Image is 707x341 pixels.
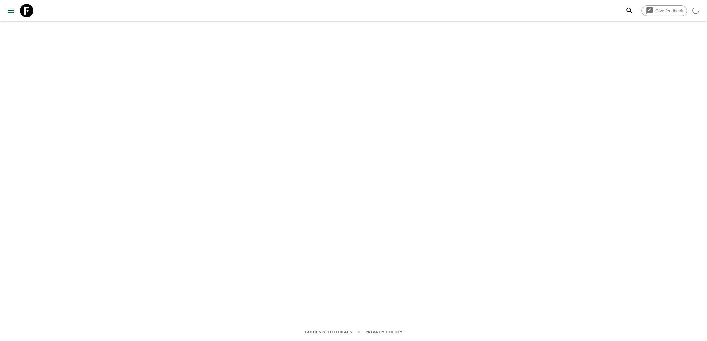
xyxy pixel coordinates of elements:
[641,5,687,16] a: Give feedback
[623,4,636,17] button: search adventures
[652,8,687,13] span: Give feedback
[305,328,352,336] a: Guides & Tutorials
[4,4,17,17] button: menu
[365,328,402,336] a: Privacy Policy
